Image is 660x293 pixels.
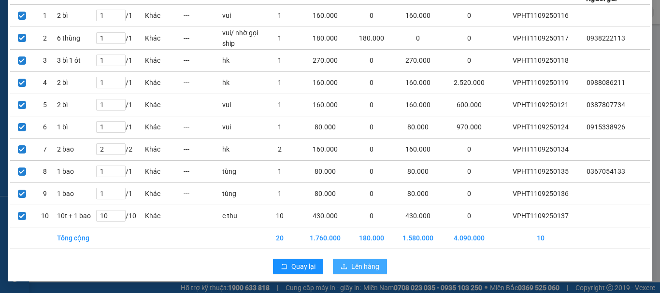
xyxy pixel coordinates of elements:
td: --- [183,160,222,182]
td: 0 [350,160,392,182]
td: 6 thùng [57,27,95,49]
td: 160.000 [392,4,444,27]
td: / 1 [96,116,144,138]
td: 1 [260,27,299,49]
td: Khác [144,27,183,49]
td: / 2 [96,138,144,160]
td: hk [222,71,260,94]
td: 160.000 [300,138,351,160]
td: Tổng cộng [57,227,95,249]
td: 20 [260,227,299,249]
td: VPHT1109250118 [495,49,586,71]
td: 10 [260,205,299,227]
td: 0 [350,138,392,160]
span: 0938222113 [587,34,625,42]
td: 1 [260,116,299,138]
td: --- [183,49,222,71]
td: 2 bì [57,94,95,116]
td: 1 [260,160,299,182]
td: 80.000 [392,116,444,138]
span: Lên hàng [351,261,379,272]
td: 160.000 [392,138,444,160]
span: upload [341,263,347,271]
td: 9 [33,182,57,205]
td: 2.520.000 [444,71,495,94]
td: 160.000 [300,71,351,94]
td: --- [183,182,222,205]
td: 970.000 [444,116,495,138]
td: 80.000 [300,116,351,138]
td: 1 bao [57,182,95,205]
td: 1 [33,4,57,27]
td: 160.000 [392,71,444,94]
td: 10t + 1 bao [57,205,95,227]
td: Khác [144,71,183,94]
td: 4.090.000 [444,227,495,249]
td: 2 [260,138,299,160]
td: 0 [350,94,392,116]
td: 180.000 [300,27,351,49]
td: VPHT1109250137 [495,205,586,227]
td: tùng [222,182,260,205]
td: VPHT1109250134 [495,138,586,160]
button: rollbackQuay lại [273,259,323,274]
td: 3 bì 1 ót [57,49,95,71]
td: 1 [260,71,299,94]
td: 0 [350,182,392,205]
span: Quay lại [291,261,316,272]
td: 6 [33,116,57,138]
td: 0 [392,27,444,49]
td: VPHT1109250119 [495,71,586,94]
td: 0 [350,116,392,138]
td: / 1 [96,4,144,27]
td: --- [183,71,222,94]
td: 10 [495,227,586,249]
td: 2 bao [57,138,95,160]
td: Khác [144,205,183,227]
td: 1.580.000 [392,227,444,249]
td: 0 [444,27,495,49]
td: 0 [444,49,495,71]
td: 430.000 [300,205,351,227]
td: 8 [33,160,57,182]
td: 160.000 [300,94,351,116]
td: VPHT1109250116 [495,4,586,27]
td: --- [183,116,222,138]
td: 1 bì [57,116,95,138]
td: vui [222,94,260,116]
td: hk [222,49,260,71]
td: --- [183,94,222,116]
td: 430.000 [392,205,444,227]
td: 1 [260,4,299,27]
td: / 1 [96,182,144,205]
td: 0 [444,138,495,160]
td: VPHT1109250124 [495,116,586,138]
td: 5 [33,94,57,116]
td: 80.000 [392,182,444,205]
span: 0988086211 [587,79,625,86]
td: VPHT1109250135 [495,160,586,182]
td: / 1 [96,27,144,49]
td: 1 [260,49,299,71]
td: Khác [144,4,183,27]
td: 0 [444,205,495,227]
td: 3 [33,49,57,71]
td: / 1 [96,94,144,116]
td: 1 bao [57,160,95,182]
span: 0367054133 [587,167,625,175]
td: --- [183,205,222,227]
td: 180.000 [350,27,392,49]
td: 80.000 [392,160,444,182]
td: 80.000 [300,182,351,205]
td: 160.000 [392,94,444,116]
td: --- [183,4,222,27]
button: uploadLên hàng [333,259,387,274]
td: 4 [33,71,57,94]
td: 180.000 [350,227,392,249]
td: vui/ nhờ gọi ship [222,27,260,49]
td: vui [222,116,260,138]
td: 600.000 [444,94,495,116]
td: --- [183,138,222,160]
td: 1.760.000 [300,227,351,249]
td: / 10 [96,205,144,227]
